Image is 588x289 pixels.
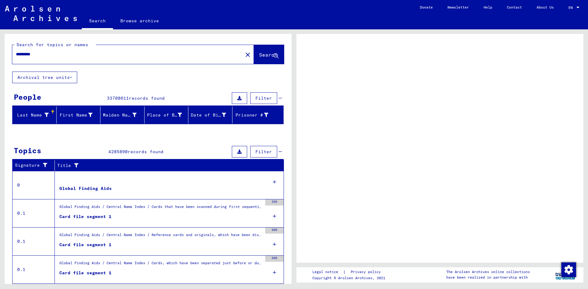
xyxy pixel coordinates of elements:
mat-header-cell: Place of Birth [145,106,189,124]
div: People [14,91,41,102]
button: Filter [250,146,277,157]
button: Archival tree units [12,72,77,83]
div: Global Finding Aids / Central Name Index / Cards, which have been separated just before or during... [59,260,262,269]
a: Browse archive [113,13,166,28]
div: Place of Birth [147,110,190,120]
span: Filter [255,149,272,154]
div: Prisoner # [235,110,276,120]
td: 0.1 [13,227,55,255]
span: records found [129,95,165,101]
mat-header-cell: Last Name [13,106,57,124]
div: Topics [14,145,41,156]
div: Date of Birth [191,112,226,118]
img: yv_logo.png [554,267,577,282]
div: Global Finding Aids / Central Name Index / Reference cards and originals, which have been discove... [59,232,262,241]
p: Copyright © Arolsen Archives, 2021 [312,275,388,281]
div: Prisoner # [235,112,269,118]
div: 350 [265,199,284,206]
div: Title [57,162,272,169]
div: Last Name [15,112,49,118]
mat-header-cell: Prisoner # [232,106,284,124]
button: Filter [250,92,277,104]
span: records found [128,149,164,154]
div: Last Name [15,110,56,120]
a: Legal notice [312,269,343,275]
mat-header-cell: First Name [57,106,101,124]
div: Card file segment 1 [59,242,111,248]
div: | [312,269,388,275]
div: Signature [15,162,50,169]
mat-icon: close [244,51,251,58]
span: 4285890 [108,149,128,154]
p: have been realized in partnership with [446,275,530,280]
mat-label: Search for topics or names [17,42,88,47]
span: Filter [255,95,272,101]
div: Global Finding Aids [59,185,112,192]
span: EN [568,6,575,10]
img: Arolsen_neg.svg [5,6,77,21]
div: 500 [265,256,284,262]
span: 33708611 [107,95,129,101]
div: Card file segment 1 [59,213,111,220]
span: Search [259,52,277,58]
div: Maiden Name [103,112,137,118]
td: 0.1 [13,199,55,227]
div: First Name [59,112,93,118]
td: 0.1 [13,255,55,283]
div: Title [57,161,278,170]
div: Global Finding Aids / Central Name Index / Cards that have been scanned during first sequential m... [59,204,262,213]
div: First Name [59,110,100,120]
div: 500 [265,228,284,234]
a: Privacy policy [346,269,388,275]
button: Clear [242,48,254,61]
div: Maiden Name [103,110,144,120]
mat-header-cell: Maiden Name [100,106,145,124]
p: The Arolsen Archives online collections [446,269,530,275]
div: Signature [15,161,56,170]
mat-header-cell: Date of Birth [188,106,232,124]
div: Place of Birth [147,112,182,118]
a: Search [82,13,113,29]
div: Card file segment 1 [59,270,111,276]
button: Search [254,45,284,64]
td: 0 [13,171,55,199]
div: Date of Birth [191,110,234,120]
img: Change consent [561,262,576,277]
